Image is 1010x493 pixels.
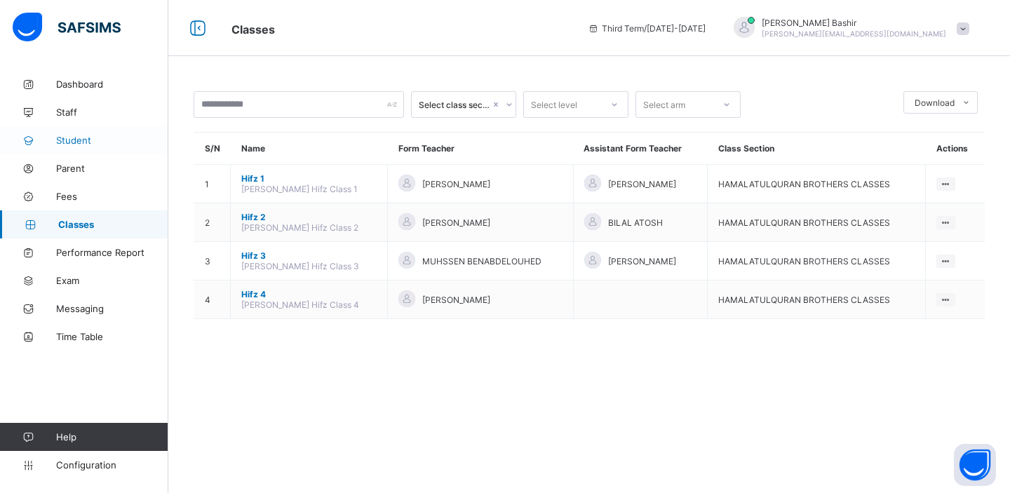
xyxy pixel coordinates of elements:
span: [PERSON_NAME] [422,179,490,189]
span: [PERSON_NAME] [608,179,676,189]
img: safsims [13,13,121,42]
span: HAMALATULQURAN BROTHERS CLASSES [718,217,890,228]
span: [PERSON_NAME] Hifz Class 1 [241,184,358,194]
span: Hifz 3 [241,250,377,261]
span: Download [915,97,955,108]
span: HAMALATULQURAN BROTHERS CLASSES [718,256,890,266]
div: HamidBashir [720,17,976,40]
th: S/N [194,133,231,165]
span: MUHSSEN BENABDELOUHED [422,256,541,266]
span: HAMALATULQURAN BROTHERS CLASSES [718,295,890,305]
th: Name [231,133,388,165]
span: Help [56,431,168,443]
th: Actions [926,133,985,165]
div: Select level [531,91,577,118]
span: Staff [56,107,168,118]
span: session/term information [588,23,706,34]
span: HAMALATULQURAN BROTHERS CLASSES [718,179,890,189]
span: [PERSON_NAME] Bashir [762,18,946,28]
span: Hifz 4 [241,289,377,299]
span: Performance Report [56,247,168,258]
span: [PERSON_NAME] [422,217,490,228]
span: Messaging [56,303,168,314]
span: [PERSON_NAME] Hifz Class 4 [241,299,359,310]
span: [PERSON_NAME] [422,295,490,305]
span: Hifz 1 [241,173,377,184]
span: Exam [56,275,168,286]
div: Select arm [643,91,685,118]
span: Classes [231,22,275,36]
span: Classes [58,219,168,230]
div: Select class section [419,100,490,110]
span: [PERSON_NAME] Hifz Class 3 [241,261,359,271]
span: [PERSON_NAME] Hifz Class 2 [241,222,358,233]
th: Form Teacher [388,133,574,165]
span: Time Table [56,331,168,342]
span: Fees [56,191,168,202]
span: [PERSON_NAME][EMAIL_ADDRESS][DOMAIN_NAME] [762,29,946,38]
span: Hifz 2 [241,212,377,222]
span: Configuration [56,459,168,471]
td: 1 [194,165,231,203]
td: 2 [194,203,231,242]
span: Student [56,135,168,146]
th: Class Section [708,133,926,165]
span: BILAL ATOSH [608,217,663,228]
th: Assistant Form Teacher [573,133,707,165]
span: Parent [56,163,168,174]
span: [PERSON_NAME] [608,256,676,266]
td: 4 [194,281,231,319]
button: Open asap [954,444,996,486]
td: 3 [194,242,231,281]
span: Dashboard [56,79,168,90]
